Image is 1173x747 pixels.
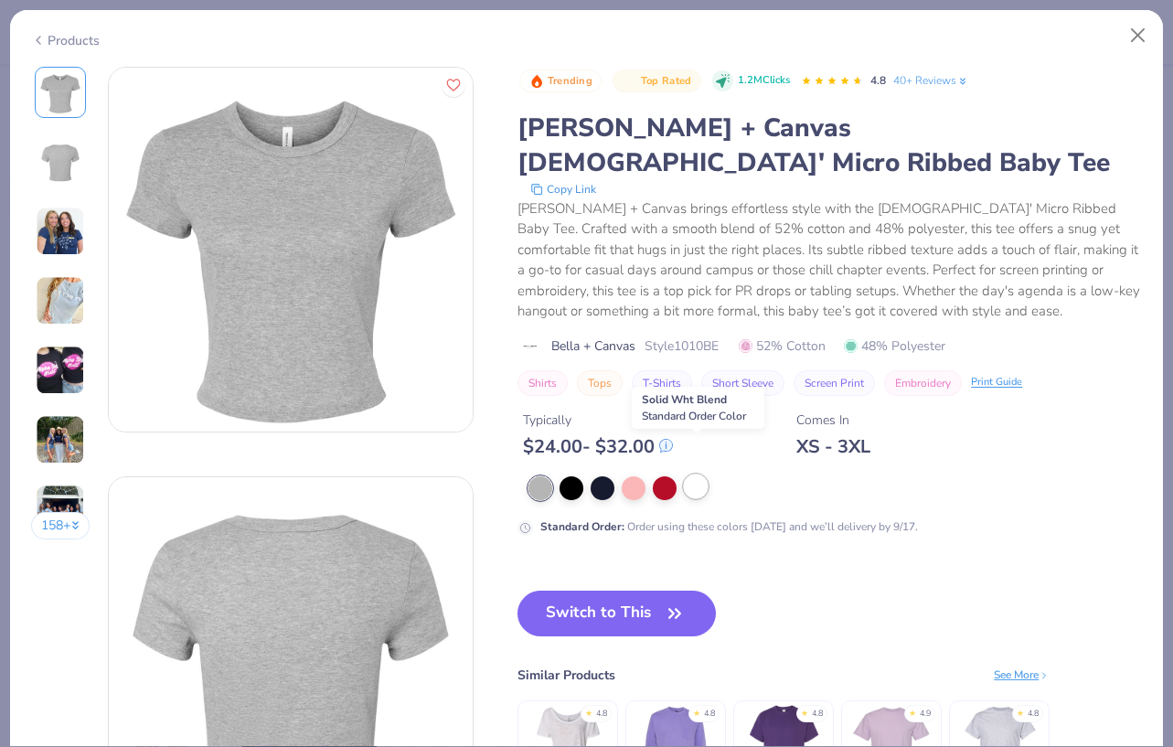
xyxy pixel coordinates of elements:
[529,74,544,89] img: Trending sort
[31,31,100,50] div: Products
[523,435,673,458] div: $ 24.00 - $ 32.00
[523,411,673,430] div: Typically
[517,370,568,396] button: Shirts
[36,207,85,256] img: User generated content
[517,339,542,354] img: brand logo
[442,73,465,97] button: Like
[870,73,886,88] span: 4.8
[109,68,473,432] img: Front
[585,708,592,715] div: ★
[739,336,826,356] span: 52% Cotton
[641,76,692,86] span: Top Rated
[517,198,1142,322] div: [PERSON_NAME] + Canvas brings effortless style with the [DEMOGRAPHIC_DATA]' Micro Ribbed Baby Tee...
[551,336,635,356] span: Bella + Canvas
[596,708,607,720] div: 4.8
[738,73,790,89] span: 1.2M Clicks
[645,336,719,356] span: Style 1010BE
[525,180,602,198] button: copy to clipboard
[38,140,82,184] img: Back
[519,69,602,93] button: Badge Button
[801,67,863,96] div: 4.8 Stars
[548,76,592,86] span: Trending
[796,411,870,430] div: Comes In
[704,708,715,720] div: 4.8
[36,346,85,395] img: User generated content
[517,666,615,685] div: Similar Products
[1017,708,1024,715] div: ★
[909,708,916,715] div: ★
[613,69,700,93] button: Badge Button
[794,370,875,396] button: Screen Print
[693,708,700,715] div: ★
[36,485,85,534] img: User generated content
[1121,18,1156,53] button: Close
[701,370,784,396] button: Short Sleeve
[577,370,623,396] button: Tops
[31,512,91,539] button: 158+
[801,708,808,715] div: ★
[893,72,969,89] a: 40+ Reviews
[517,111,1142,180] div: [PERSON_NAME] + Canvas [DEMOGRAPHIC_DATA]' Micro Ribbed Baby Tee
[36,415,85,464] img: User generated content
[38,70,82,114] img: Front
[642,409,746,423] span: Standard Order Color
[884,370,962,396] button: Embroidery
[971,375,1022,390] div: Print Guide
[623,74,637,89] img: Top Rated sort
[517,591,716,636] button: Switch to This
[632,370,692,396] button: T-Shirts
[994,667,1050,683] div: See More
[1028,708,1039,720] div: 4.8
[632,387,764,429] div: Solid Wht Blend
[920,708,931,720] div: 4.9
[540,519,624,534] strong: Standard Order :
[812,708,823,720] div: 4.8
[540,518,918,535] div: Order using these colors [DATE] and we’ll delivery by 9/17.
[844,336,945,356] span: 48% Polyester
[36,276,85,325] img: User generated content
[796,435,870,458] div: XS - 3XL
